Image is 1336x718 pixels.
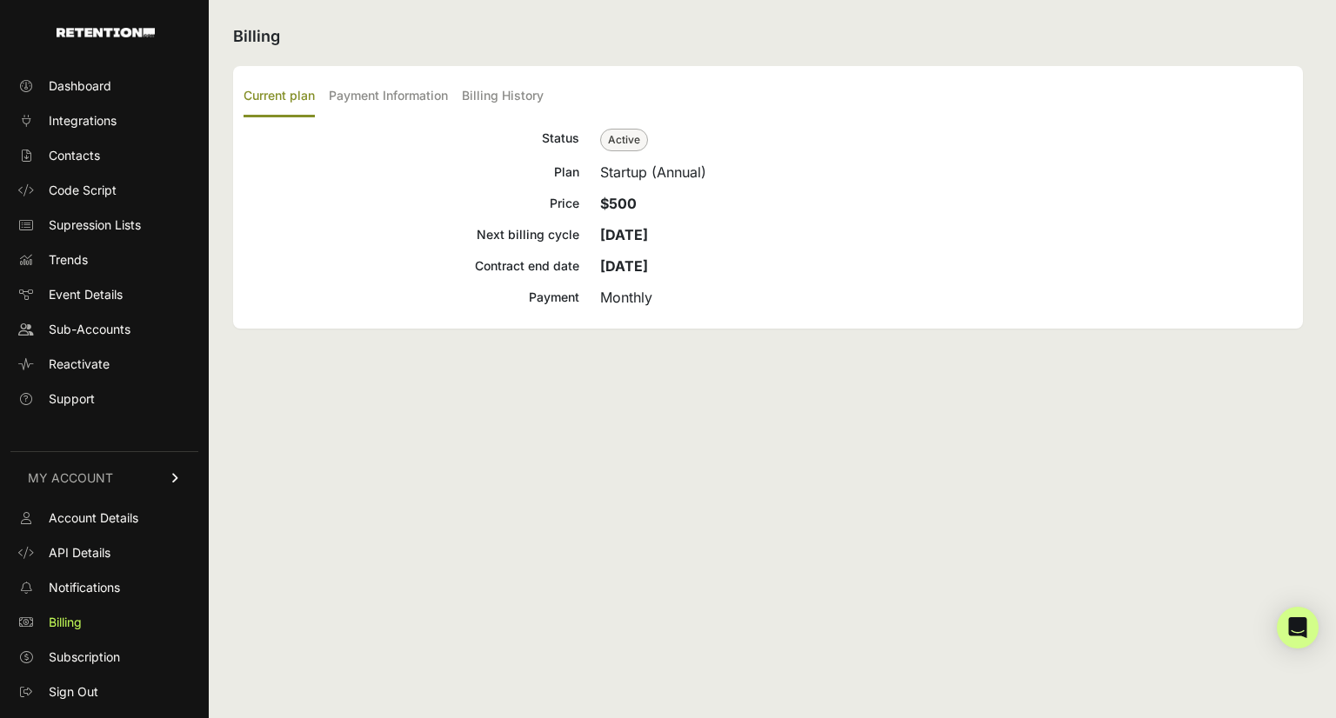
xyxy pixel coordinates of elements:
span: Active [600,129,648,151]
div: Contract end date [244,256,579,276]
div: Startup (Annual) [600,162,1293,183]
div: Price [244,193,579,214]
strong: $500 [600,195,637,212]
span: Integrations [49,112,117,130]
div: Payment [244,287,579,308]
span: Support [49,390,95,408]
a: Integrations [10,107,198,135]
label: Current plan [244,76,315,117]
div: Plan [244,162,579,183]
img: Retention.com [57,28,155,37]
a: Sign Out [10,678,198,706]
a: Trends [10,246,198,274]
a: Sub-Accounts [10,316,198,343]
div: Monthly [600,287,1293,308]
a: Event Details [10,281,198,309]
span: Account Details [49,509,138,527]
span: Contacts [49,147,100,164]
span: Dashboard [49,77,111,95]
a: Subscription [10,643,198,671]
a: Dashboard [10,72,198,100]
a: Code Script [10,176,198,204]
strong: [DATE] [600,257,648,275]
span: Event Details [49,286,123,303]
a: Notifications [10,574,198,602]
h2: Billing [233,24,1303,49]
a: Support [10,385,198,413]
span: Sign Out [49,683,98,701]
span: Sub-Accounts [49,321,130,338]
span: Reactivate [49,356,110,373]
span: Code Script [49,182,117,199]
label: Payment Information [329,76,448,117]
label: Billing History [462,76,544,117]
strong: [DATE] [600,226,648,243]
span: Billing [49,614,82,631]
div: Open Intercom Messenger [1277,607,1319,648]
span: Notifications [49,579,120,596]
span: Trends [49,251,88,269]
span: Supression Lists [49,216,141,234]
a: Account Details [10,504,198,532]
a: MY ACCOUNT [10,451,198,504]
div: Next billing cycle [244,224,579,245]
a: Supression Lists [10,211,198,239]
span: Subscription [49,648,120,666]
a: API Details [10,539,198,567]
a: Billing [10,608,198,636]
a: Reactivate [10,350,198,378]
a: Contacts [10,142,198,170]
div: Status [244,128,579,151]
span: API Details [49,544,110,562]
span: MY ACCOUNT [28,469,113,487]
